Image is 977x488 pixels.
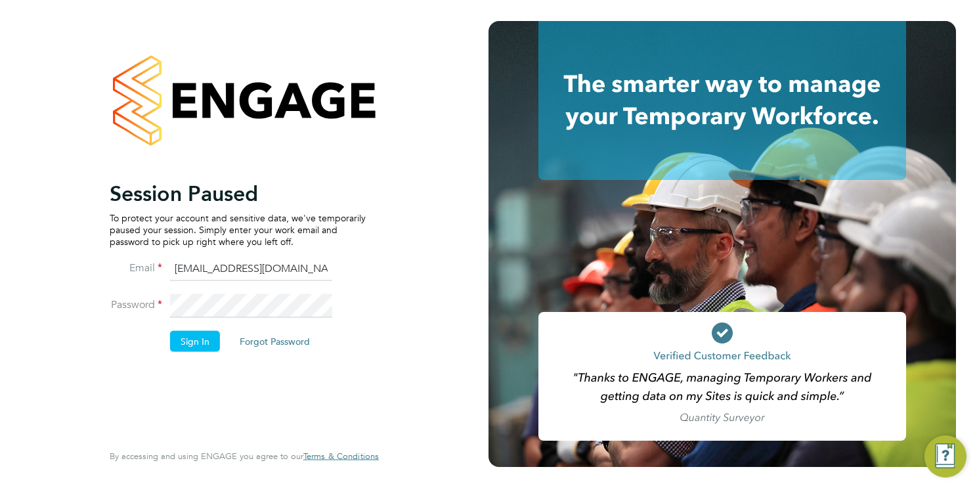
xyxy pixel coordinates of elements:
[110,451,379,462] span: By accessing and using ENGAGE you agree to our
[170,330,220,351] button: Sign In
[303,451,379,462] span: Terms & Conditions
[303,451,379,462] a: Terms & Conditions
[924,435,966,477] button: Engage Resource Center
[229,330,320,351] button: Forgot Password
[110,211,366,248] p: To protect your account and sensitive data, we've temporarily paused your session. Simply enter y...
[170,257,332,281] input: Enter your work email...
[110,261,162,275] label: Email
[110,298,162,311] label: Password
[110,180,366,206] h2: Session Paused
